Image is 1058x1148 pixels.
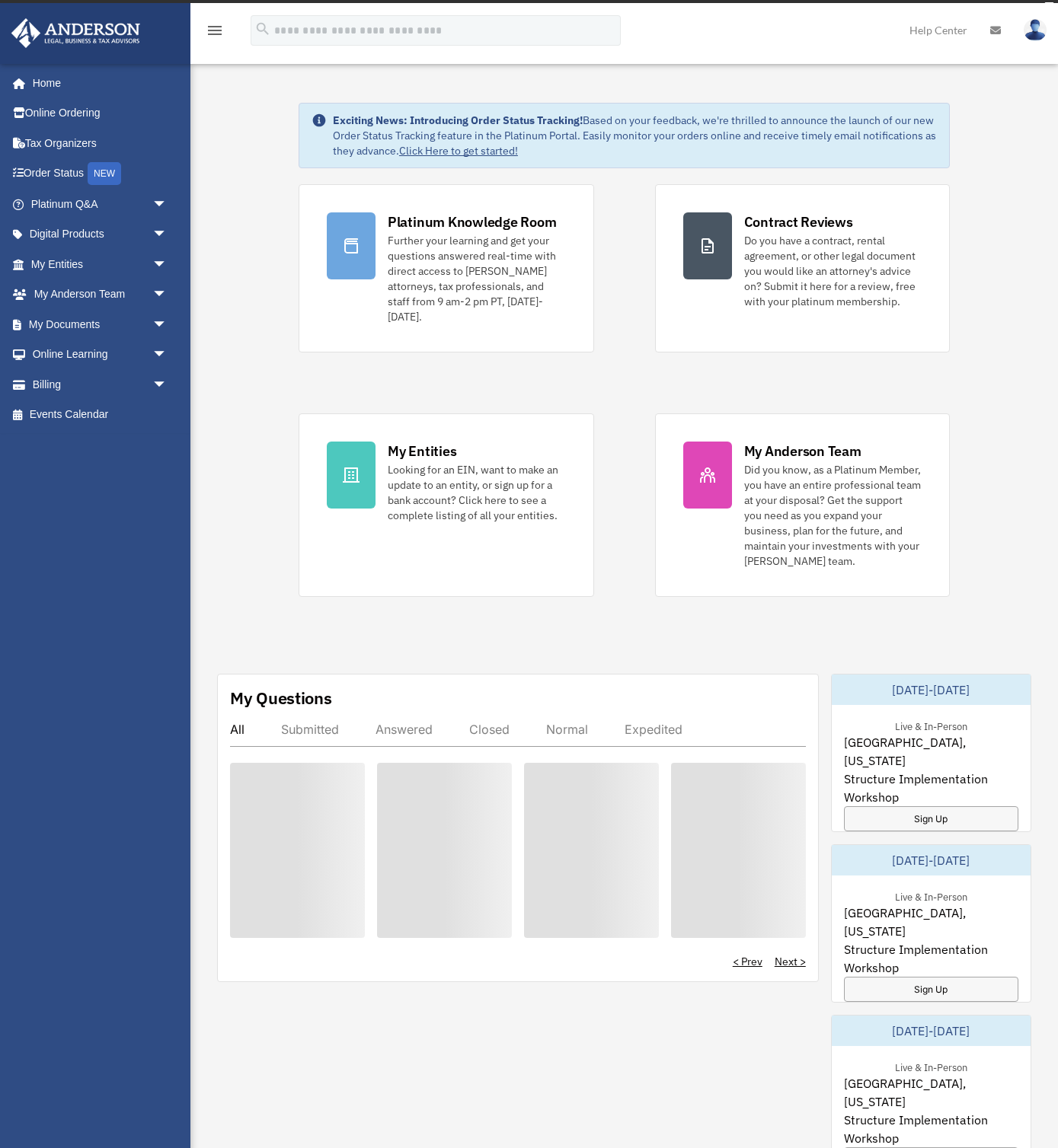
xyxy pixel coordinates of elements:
div: Based on your feedback, we're thrilled to announce the launch of our new Order Status Tracking fe... [333,113,937,158]
div: Closed [469,722,510,737]
i: search [254,21,271,37]
a: < Prev [733,954,762,969]
span: [GEOGRAPHIC_DATA], [US_STATE] [844,904,1018,940]
a: Tax Organizers [11,128,190,158]
a: Online Ordering [11,98,190,129]
div: Further your learning and get your questions answered real-time with direct access to [PERSON_NAM... [388,233,566,324]
a: Online Learningarrow_drop_down [11,340,190,370]
span: arrow_drop_down [152,219,183,250]
i: menu [206,21,224,40]
span: [GEOGRAPHIC_DATA], [US_STATE] [844,733,1018,770]
span: arrow_drop_down [152,369,183,400]
img: Anderson Advisors Platinum Portal [7,18,145,48]
div: Contract Reviews [744,212,853,231]
div: close [1044,2,1054,11]
div: Live & In-Person [883,1058,980,1074]
span: arrow_drop_down [152,249,183,280]
div: Live & In-Person [883,717,980,733]
div: NEW [88,162,121,185]
a: My Anderson Teamarrow_drop_down [11,279,190,310]
span: arrow_drop_down [152,279,183,311]
a: Order StatusNEW [11,158,190,190]
a: Platinum Q&Aarrow_drop_down [11,189,190,219]
a: Sign Up [844,977,1018,1002]
div: [DATE]-[DATE] [832,845,1031,875]
a: Contract Reviews Do you have a contract, rental agreement, or other legal document you would like... [655,184,951,352]
div: Live & In-Person [883,888,980,904]
a: My Anderson Team Did you know, as a Platinum Member, you have an entire professional team at your... [655,413,951,597]
div: [DATE]-[DATE] [832,1016,1031,1046]
div: Looking for an EIN, want to make an update to an entity, or sign up for a bank account? Click her... [388,462,566,523]
div: Submitted [281,722,339,737]
div: Platinum Knowledge Room [388,212,557,231]
a: Billingarrow_drop_down [11,369,190,400]
div: Normal [546,722,588,737]
div: My Questions [230,687,332,710]
div: Do you have a contract, rental agreement, or other legal document you would like an attorney's ad... [744,233,922,309]
a: Platinum Knowledge Room Further your learning and get your questions answered real-time with dire... [299,184,594,352]
strong: Exciting News: Introducing Order Status Tracking! [333,113,583,127]
div: All [230,722,245,737]
a: Sign Up [844,806,1018,831]
span: Structure Implementation Workshop [844,1111,1018,1147]
div: [DATE]-[DATE] [832,674,1031,705]
a: Next > [775,954,806,969]
a: Click Here to get started! [399,144,518,158]
span: Structure Implementation Workshop [844,770,1018,806]
span: Structure Implementation Workshop [844,940,1018,977]
img: User Pic [1024,19,1047,41]
a: menu [206,27,224,40]
a: Events Calendar [11,400,190,430]
a: My Entitiesarrow_drop_down [11,249,190,279]
a: My Documentsarrow_drop_down [11,309,190,340]
div: My Entities [388,442,456,461]
span: arrow_drop_down [152,189,183,220]
a: My Entities Looking for an EIN, want to make an update to an entity, or sign up for a bank accoun... [299,413,594,597]
div: Answered [376,722,433,737]
span: arrow_drop_down [152,309,183,340]
span: arrow_drop_down [152,340,183,371]
a: Digital Productsarrow_drop_down [11,219,190,250]
div: Did you know, as a Platinum Member, you have an entire professional team at your disposal? Get th... [744,462,922,569]
span: [GEOGRAPHIC_DATA], [US_STATE] [844,1074,1018,1111]
div: My Anderson Team [744,442,861,461]
a: Home [11,68,183,98]
div: Expedited [625,722,682,737]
